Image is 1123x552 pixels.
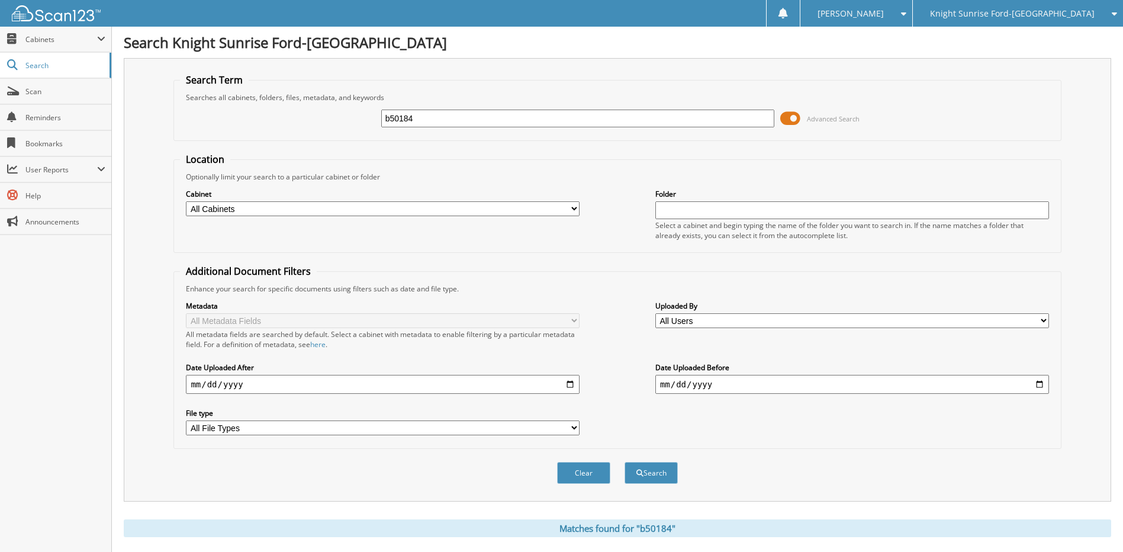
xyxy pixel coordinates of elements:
span: Help [25,191,105,201]
input: end [655,375,1049,394]
span: Announcements [25,217,105,227]
label: Metadata [186,301,580,311]
div: Enhance your search for specific documents using filters such as date and file type. [180,284,1054,294]
legend: Additional Document Filters [180,265,317,278]
span: Advanced Search [807,114,860,123]
span: Scan [25,86,105,97]
label: Date Uploaded After [186,362,580,373]
span: Reminders [25,113,105,123]
span: Search [25,60,104,70]
span: Cabinets [25,34,97,44]
h1: Search Knight Sunrise Ford-[GEOGRAPHIC_DATA] [124,33,1111,52]
span: [PERSON_NAME] [818,10,884,17]
span: User Reports [25,165,97,175]
button: Search [625,462,678,484]
label: Date Uploaded Before [655,362,1049,373]
div: All metadata fields are searched by default. Select a cabinet with metadata to enable filtering b... [186,329,580,349]
a: here [310,339,326,349]
legend: Search Term [180,73,249,86]
div: Optionally limit your search to a particular cabinet or folder [180,172,1054,182]
label: Folder [655,189,1049,199]
legend: Location [180,153,230,166]
img: scan123-logo-white.svg [12,5,101,21]
label: Cabinet [186,189,580,199]
button: Clear [557,462,610,484]
label: Uploaded By [655,301,1049,311]
input: start [186,375,580,394]
label: File type [186,408,580,418]
span: Bookmarks [25,139,105,149]
div: Select a cabinet and begin typing the name of the folder you want to search in. If the name match... [655,220,1049,240]
div: Searches all cabinets, folders, files, metadata, and keywords [180,92,1054,102]
div: Matches found for "b50184" [124,519,1111,537]
span: Knight Sunrise Ford-[GEOGRAPHIC_DATA] [930,10,1095,17]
